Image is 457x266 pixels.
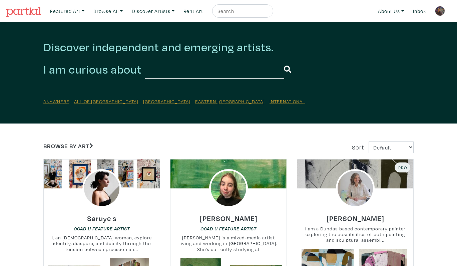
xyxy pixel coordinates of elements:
a: [PERSON_NAME] [327,212,384,220]
h6: [PERSON_NAME] [200,214,258,223]
a: Anywhere [43,98,69,105]
a: About Us [375,4,407,18]
input: Search [217,7,267,15]
h2: I am curious about [43,62,142,77]
a: Saruye s [87,212,116,220]
a: Browse by Art [43,142,93,150]
small: I, an [DEMOGRAPHIC_DATA] woman, explore identity, diaspora, and duality through the tension betwe... [44,235,160,252]
a: OCAD U Feature Artist [74,225,130,232]
a: Browse All [90,4,126,18]
img: phpThumb.php [435,6,445,16]
a: OCAD U Feature Artist [200,225,257,232]
h6: [PERSON_NAME] [327,214,384,223]
small: [PERSON_NAME] is a mixed-media artist living and working in [GEOGRAPHIC_DATA]. She’s currently st... [170,235,287,252]
a: [PERSON_NAME] [200,212,258,220]
a: International [270,98,305,105]
span: Pro [398,165,407,170]
span: Sort [352,143,364,151]
img: phpThumb.php [336,169,375,208]
small: I am a Dundas based contemporary painter exploring the possibilities of both painting and sculptu... [297,226,413,243]
a: All of [GEOGRAPHIC_DATA] [74,98,138,105]
h2: Discover independent and emerging artists. [43,40,414,54]
a: Rent Art [180,4,206,18]
a: Inbox [410,4,429,18]
a: [GEOGRAPHIC_DATA] [143,98,190,105]
a: Discover Artists [129,4,177,18]
img: phpThumb.php [82,169,121,208]
a: Eastern [GEOGRAPHIC_DATA] [195,98,265,105]
img: phpThumb.php [209,169,248,208]
h6: Saruye s [87,214,116,223]
a: Featured Art [47,4,87,18]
